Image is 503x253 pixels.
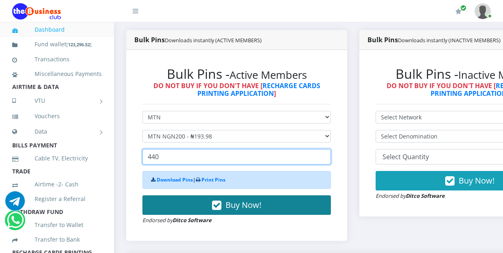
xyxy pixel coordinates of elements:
[475,3,491,19] img: User
[12,175,102,194] a: Airtime -2- Cash
[406,192,445,199] strong: Ditco Software
[230,68,307,82] small: Active Members
[142,195,331,215] button: Buy Now!
[173,216,212,224] strong: Ditco Software
[367,35,501,44] strong: Bulk Pins
[460,5,466,11] span: Renew/Upgrade Subscription
[12,3,61,19] img: Logo
[153,81,320,98] strong: DO NOT BUY IF YOU DON'T HAVE [ ]
[142,216,212,224] small: Endorsed by
[12,149,102,168] a: Cable TV, Electricity
[12,35,102,54] a: Fund wallet[123,296.52]
[455,8,461,15] i: Renew/Upgrade Subscription
[12,20,102,39] a: Dashboard
[12,216,102,234] a: Transfer to Wallet
[376,192,445,199] small: Endorsed by
[201,176,225,183] a: Print Pins
[12,121,102,142] a: Data
[225,199,261,210] span: Buy Now!
[459,175,494,186] span: Buy Now!
[7,216,24,230] a: Chat for support
[68,41,90,48] b: 123,296.52
[142,66,331,82] h2: Bulk Pins -
[157,176,193,183] a: Download Pins
[165,37,262,44] small: Downloads instantly (ACTIVE MEMBERS)
[398,37,501,44] small: Downloads instantly (INACTIVE MEMBERS)
[151,176,225,183] strong: |
[12,190,102,208] a: Register a Referral
[12,230,102,249] a: Transfer to Bank
[12,107,102,125] a: Vouchers
[12,65,102,83] a: Miscellaneous Payments
[12,91,102,111] a: VTU
[12,50,102,69] a: Transactions
[197,81,320,98] a: RECHARGE CARDS PRINTING APPLICATION
[142,149,331,164] input: Enter Quantity
[134,35,262,44] strong: Bulk Pins
[5,197,25,211] a: Chat for support
[66,41,92,48] small: [ ]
